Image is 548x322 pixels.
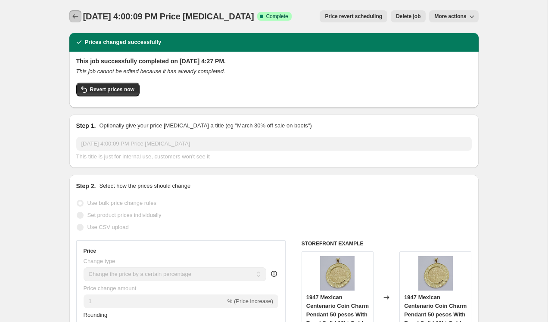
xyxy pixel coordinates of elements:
h2: Step 2. [76,182,96,190]
button: Delete job [391,10,426,22]
span: Revert prices now [90,86,134,93]
input: -15 [84,294,226,308]
span: [DATE] 4:00:09 PM Price [MEDICAL_DATA] [83,12,254,21]
h2: Step 1. [76,121,96,130]
input: 30% off holiday sale [76,137,472,151]
span: Rounding [84,312,108,318]
i: This job cannot be edited because it has already completed. [76,68,225,74]
h3: Price [84,248,96,254]
span: Set product prices individually [87,212,162,218]
img: 57_492b2ba9-02bf-4a2f-af0e-7c5012455d4a_80x.png [418,256,453,291]
button: More actions [429,10,478,22]
span: Delete job [396,13,420,20]
h2: This job successfully completed on [DATE] 4:27 PM. [76,57,472,65]
h6: STOREFRONT EXAMPLE [302,240,472,247]
p: Select how the prices should change [99,182,190,190]
button: Price revert scheduling [320,10,387,22]
span: More actions [434,13,466,20]
span: Use bulk price change rules [87,200,156,206]
span: This title is just for internal use, customers won't see it [76,153,210,160]
img: 57_492b2ba9-02bf-4a2f-af0e-7c5012455d4a_80x.png [320,256,355,291]
h2: Prices changed successfully [85,38,162,46]
span: Complete [266,13,288,20]
span: Price change amount [84,285,137,291]
span: % (Price increase) [227,298,273,304]
button: Price change jobs [69,10,81,22]
span: Use CSV upload [87,224,129,230]
p: Optionally give your price [MEDICAL_DATA] a title (eg "March 30% off sale on boots") [99,121,311,130]
div: help [270,269,278,278]
button: Revert prices now [76,83,140,96]
span: Price revert scheduling [325,13,382,20]
span: Change type [84,258,115,264]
